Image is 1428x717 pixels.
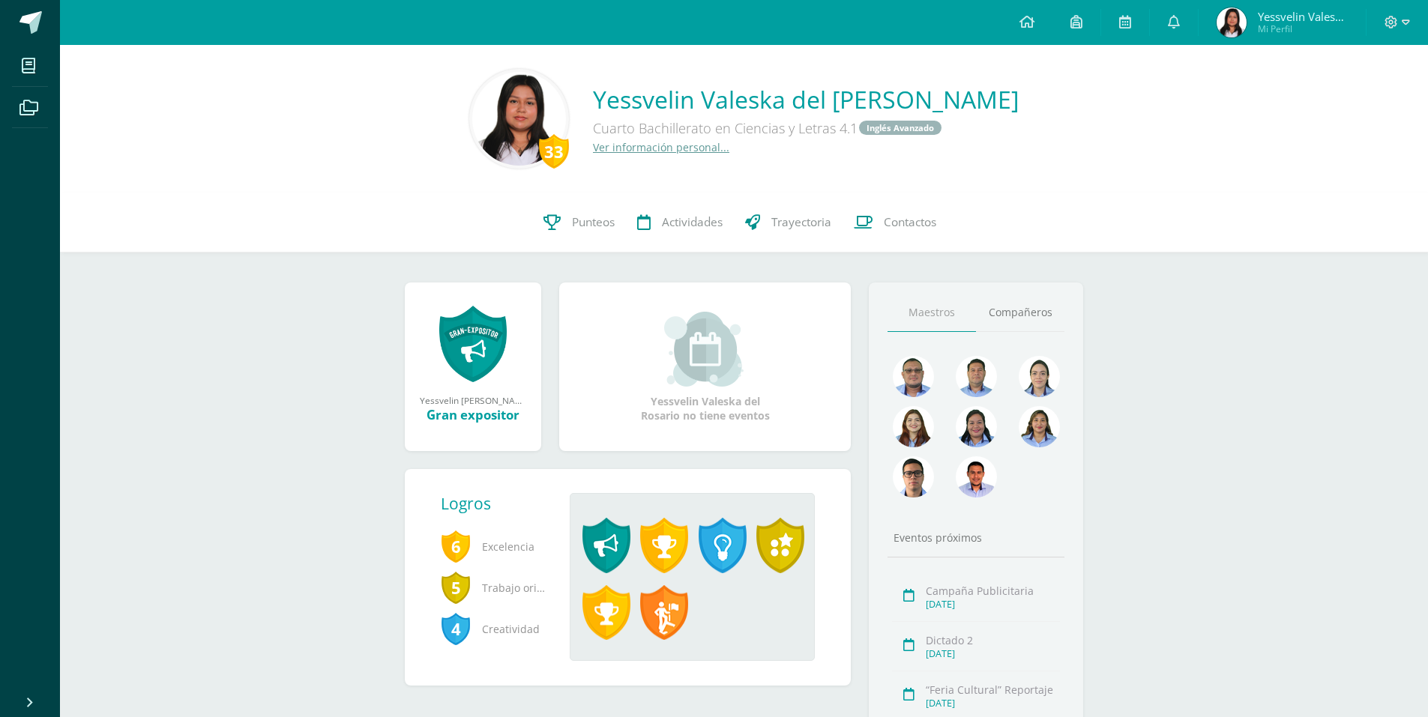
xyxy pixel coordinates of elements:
img: b3275fa016b95109afc471d3b448d7ac.png [893,456,934,497]
div: [DATE] [926,598,1060,611]
a: Actividades [626,193,734,252]
div: Yessvelin [PERSON_NAME] del [PERSON_NAME] obtuvo [420,394,526,406]
span: Creatividad [441,608,546,650]
div: Campaña Publicitaria [926,584,1060,598]
span: 5 [441,570,471,605]
img: cc0c97458428ff7fb5cd31c6f23e5075.png [956,456,997,497]
a: Punteos [532,193,626,252]
img: 4a7f7f1a360f3d8e2a3425f4c4febaf9.png [956,406,997,447]
a: Contactos [843,193,948,252]
img: c66580959401be63f85cbc5a879c2d20.png [472,72,566,166]
span: Trayectoria [771,214,831,230]
div: “Feria Cultural” Reportaje [926,683,1060,697]
div: 33 [539,134,569,169]
span: Trabajo original [441,567,546,608]
a: Maestros [888,294,976,332]
img: 2ac039123ac5bd71a02663c3aa063ac8.png [956,356,997,397]
img: 4c93e1f247c43285e4a51d777836c6fd.png [1217,7,1247,37]
div: Yessvelin Valeska del Rosario no tiene eventos [630,312,780,423]
span: 4 [441,611,471,646]
img: 72fdff6db23ea16c182e3ba03ce826f1.png [1019,406,1060,447]
span: Yessvelin Valeska del Rosario [1258,9,1348,24]
span: Punteos [572,214,615,230]
span: Contactos [884,214,936,230]
div: Dictado 2 [926,633,1060,647]
span: 6 [441,529,471,563]
img: event_small.png [664,312,746,387]
div: Eventos próximos [888,530,1064,545]
span: Actividades [662,214,723,230]
div: [DATE] [926,647,1060,660]
a: Compañeros [976,294,1064,332]
img: 99962f3fa423c9b8099341731b303440.png [893,356,934,397]
div: Cuarto Bachillerato en Ciencias y Letras 4.1 [593,115,1019,140]
a: Trayectoria [734,193,843,252]
img: 375aecfb130304131abdbe7791f44736.png [1019,356,1060,397]
div: [DATE] [926,697,1060,710]
div: Gran expositor [420,406,526,423]
a: Inglés Avanzado [859,121,942,135]
img: a9adb280a5deb02de052525b0213cdb9.png [893,406,934,447]
a: Yessvelin Valeska del [PERSON_NAME] [593,83,1019,115]
span: Excelencia [441,526,546,567]
span: Mi Perfil [1258,22,1348,35]
a: Ver información personal... [593,140,729,154]
div: Logros [441,493,558,514]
